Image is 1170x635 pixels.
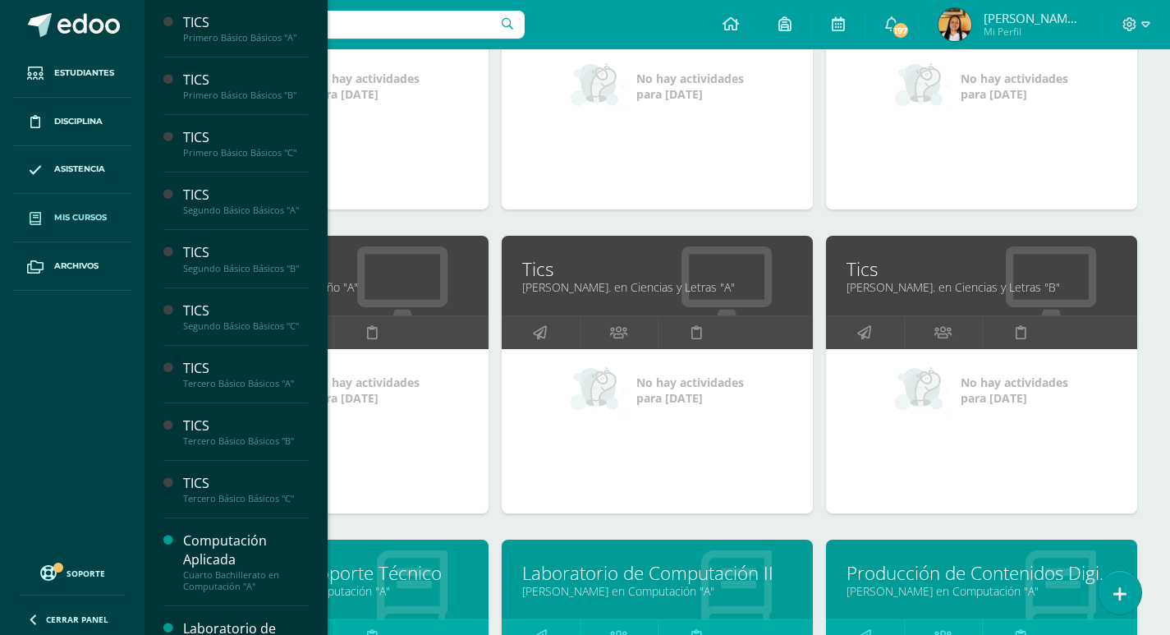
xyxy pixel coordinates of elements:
[183,474,308,493] div: TICS
[892,21,910,39] span: 197
[183,71,308,101] a: TICSPrimero Básico Básicos "B"
[183,320,308,332] div: Segundo Básico Básicos "C"
[183,493,308,504] div: Tercero Básico Básicos "C"
[54,211,107,224] span: Mis cursos
[46,614,108,625] span: Cerrar panel
[183,531,308,592] a: Computación AplicadaCuarto Bachillerato en Computación "A"
[183,416,308,447] a: TICSTercero Básico Básicos "B"
[636,71,744,102] span: No hay actividades para [DATE]
[183,359,308,389] a: TICSTercero Básico Básicos "A"
[522,256,792,282] a: Tics
[67,568,105,579] span: Soporte
[183,128,308,159] a: TICSPrimero Básico Básicos "C"
[312,375,420,406] span: No hay actividades para [DATE]
[847,256,1117,282] a: Tics
[895,62,949,111] img: no_activities_small.png
[847,279,1117,295] a: [PERSON_NAME]. en Ciencias y Letras "B"
[183,301,308,320] div: TICS
[198,560,468,586] a: Reparación y Soporte Técnico
[155,11,525,39] input: Busca un usuario...
[198,279,468,295] a: [PERSON_NAME] en Diseño "A"
[183,263,308,274] div: Segundo Básico Básicos "B"
[183,359,308,378] div: TICS
[183,90,308,101] div: Primero Básico Básicos "B"
[20,561,125,583] a: Soporte
[847,583,1117,599] a: [PERSON_NAME] en Computación "A"
[571,62,625,111] img: no_activities_small.png
[183,569,308,592] div: Cuarto Bachillerato en Computación "A"
[198,583,468,599] a: [PERSON_NAME] en Computación "A"
[636,375,744,406] span: No hay actividades para [DATE]
[984,10,1082,26] span: [PERSON_NAME][US_STATE]
[183,147,308,159] div: Primero Básico Básicos "C"
[54,260,99,273] span: Archivos
[183,243,308,274] a: TICSSegundo Básico Básicos "B"
[54,67,114,80] span: Estudiantes
[183,205,308,216] div: Segundo Básico Básicos "A"
[183,378,308,389] div: Tercero Básico Básicos "A"
[183,531,308,569] div: Computación Aplicada
[183,435,308,447] div: Tercero Básico Básicos "B"
[938,8,971,41] img: c517f0cd6759b2ea1094bfa833b65fc4.png
[522,560,792,586] a: Laboratorio de Computación II
[13,146,131,195] a: Asistencia
[13,242,131,291] a: Archivos
[183,243,308,262] div: TICS
[183,128,308,147] div: TICS
[183,416,308,435] div: TICS
[183,186,308,216] a: TICSSegundo Básico Básicos "A"
[312,71,420,102] span: No hay actividades para [DATE]
[13,194,131,242] a: Mis cursos
[961,71,1068,102] span: No hay actividades para [DATE]
[895,366,949,415] img: no_activities_small.png
[183,186,308,205] div: TICS
[571,366,625,415] img: no_activities_small.png
[847,560,1117,586] a: Producción de Contenidos Digitales
[13,49,131,98] a: Estudiantes
[198,256,468,282] a: Tics
[183,13,308,32] div: TICS
[54,115,103,128] span: Disciplina
[522,279,792,295] a: [PERSON_NAME]. en Ciencias y Letras "A"
[183,32,308,44] div: Primero Básico Básicos "A"
[183,13,308,44] a: TICSPrimero Básico Básicos "A"
[961,375,1068,406] span: No hay actividades para [DATE]
[54,163,105,176] span: Asistencia
[984,25,1082,39] span: Mi Perfil
[13,98,131,146] a: Disciplina
[522,583,792,599] a: [PERSON_NAME] en Computación "A"
[183,474,308,504] a: TICSTercero Básico Básicos "C"
[183,301,308,332] a: TICSSegundo Básico Básicos "C"
[183,71,308,90] div: TICS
